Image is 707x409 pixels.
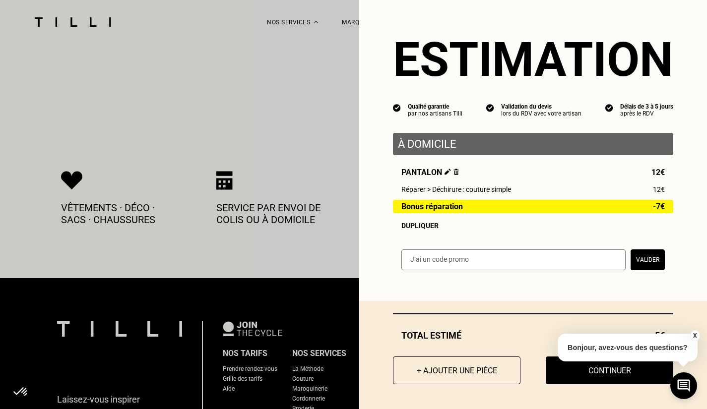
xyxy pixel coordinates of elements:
button: + Ajouter une pièce [393,356,520,384]
button: Valider [631,249,665,270]
span: 12€ [653,185,665,193]
img: icon list info [486,103,494,112]
div: Délais de 3 à 5 jours [620,103,673,110]
div: lors du RDV avec votre artisan [501,110,581,117]
button: Continuer [546,356,673,384]
span: Pantalon [401,168,459,177]
input: J‘ai un code promo [401,249,626,270]
div: Qualité garantie [408,103,462,110]
span: Bonus réparation [401,202,463,211]
section: Estimation [393,32,673,87]
div: Total estimé [393,330,673,341]
img: Éditer [445,169,451,175]
span: -7€ [653,202,665,211]
img: Supprimer [453,169,459,175]
p: À domicile [398,138,668,150]
div: Validation du devis [501,103,581,110]
p: Bonjour, avez-vous des questions? [558,334,698,361]
span: Réparer > Déchirure : couture simple [401,185,511,193]
button: X [690,330,700,341]
span: 12€ [651,168,665,177]
img: icon list info [393,103,401,112]
div: après le RDV [620,110,673,117]
div: Dupliquer [401,222,665,230]
img: icon list info [605,103,613,112]
div: par nos artisans Tilli [408,110,462,117]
